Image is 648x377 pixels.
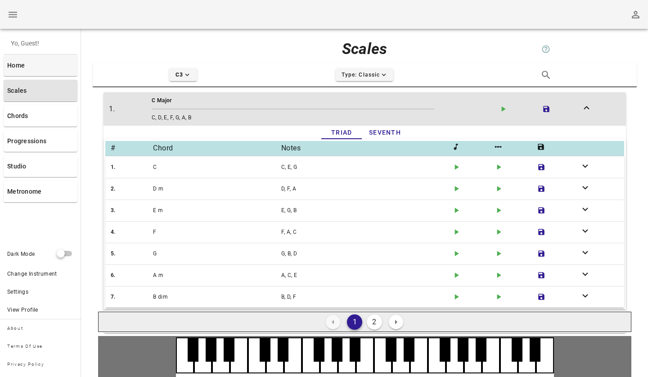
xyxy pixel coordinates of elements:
a: Home [4,55,77,76]
div: B, D, F [279,291,450,303]
a: Studio [4,155,77,177]
a: Chords [4,105,77,127]
button: 1.CC, E, G [105,156,624,178]
button: 1.C MajorC, D, E, F, G, A, B [103,92,626,126]
div: G, B, D [279,247,450,260]
div: E m [151,204,279,217]
div: Chord [151,141,279,156]
div: C, E, G [279,161,450,173]
div: Yo, Guest! [4,32,77,54]
div: Triad [321,126,362,139]
span: C Major [152,97,172,104]
span: C3 [175,71,191,79]
div: 7. [109,291,152,303]
button: 1 [347,314,362,329]
button: 4.FF, A, C [105,221,624,243]
button: 5.GG, B, D [105,243,624,264]
div: G [151,247,279,260]
div: F, A, C [279,226,450,238]
div: 5. [109,247,152,260]
button: 2.D mD, F, A [105,178,624,200]
button: C3 [169,68,197,81]
div: D m [151,182,279,195]
a: Metronome [4,181,77,202]
div: B dim [151,291,279,303]
div: D, F, A [279,182,450,195]
a: Progressions [4,130,77,152]
button: Type: Classic [336,68,394,81]
a: Scales [4,80,77,101]
div: 2. [109,182,152,195]
div: 1. [107,102,150,116]
div: E, G, B [279,204,450,217]
div: C, D, E, F, G, A, B [150,111,493,124]
button: 7.B dimB, D, F [105,286,624,308]
div: Scales [274,34,455,63]
div: 6. [109,269,152,282]
div: Seventh [362,126,408,139]
div: F [151,226,279,238]
button: 3.E mE, G, B [105,200,624,221]
div: A, C, E [279,269,450,282]
span: Type: Classic [341,71,388,79]
button: 2 [367,314,382,329]
div: # [109,141,152,156]
div: 3. [109,204,152,217]
div: 1. [109,161,152,173]
div: Notes [279,141,450,156]
button: 6.A mA, C, E [105,264,624,286]
div: 4. [109,226,152,238]
div: A m [151,269,279,282]
div: C [151,161,279,173]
